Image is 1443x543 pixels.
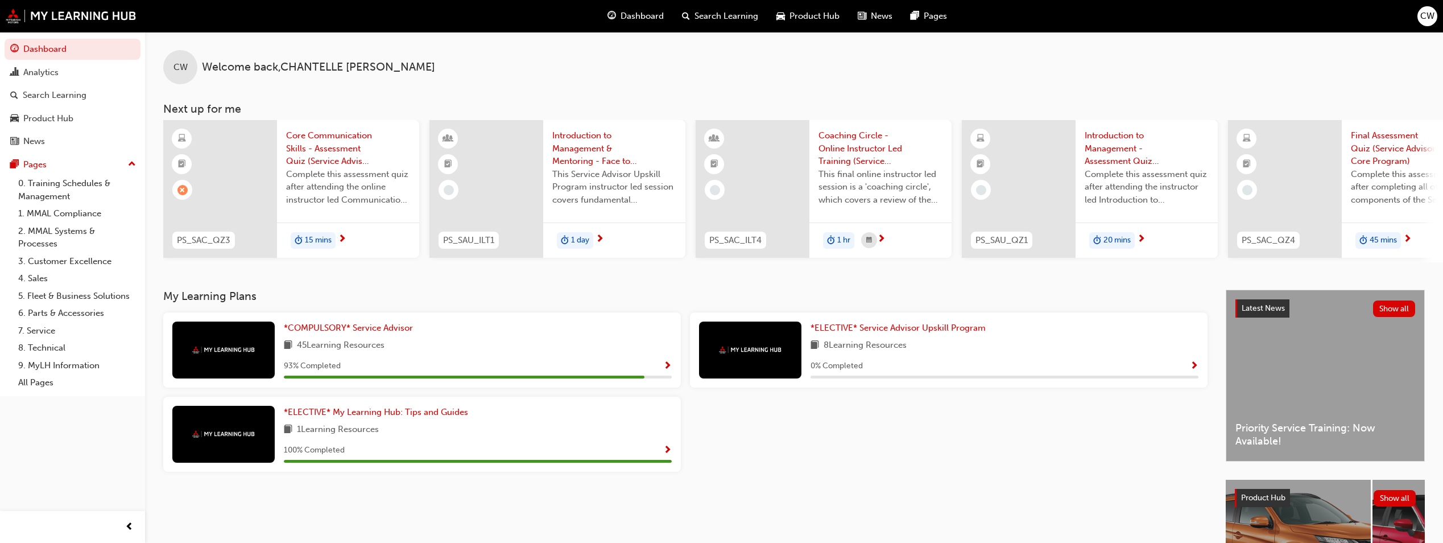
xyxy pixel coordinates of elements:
span: News [871,10,892,23]
a: News [5,131,140,152]
span: 0 % Completed [811,360,863,373]
span: Pages [924,10,947,23]
span: duration-icon [1359,233,1367,248]
a: PS_SAC_ILT4Coaching Circle - Online Instructor Led Training (Service Advisor Core Program)This fi... [696,120,952,258]
button: CW [1417,6,1437,26]
span: Product Hub [1241,493,1285,503]
img: mmal [719,346,782,353]
span: book-icon [284,339,292,353]
div: Analytics [23,66,59,79]
span: learningRecordVerb_NONE-icon [976,185,986,195]
a: Product Hub [5,108,140,129]
span: book-icon [811,339,819,353]
a: Latest NewsShow allPriority Service Training: Now Available! [1226,290,1425,462]
a: search-iconSearch Learning [673,5,767,28]
span: 1 hr [837,234,850,247]
button: Pages [5,154,140,175]
span: next-icon [338,235,346,245]
span: 1 Learning Resources [297,423,379,437]
span: PS_SAC_QZ3 [177,234,230,247]
span: Show Progress [1190,361,1198,372]
span: duration-icon [1093,233,1101,248]
span: PS_SAU_ILT1 [443,234,494,247]
span: learningRecordVerb_NONE-icon [1242,185,1252,195]
span: booktick-icon [710,157,718,172]
span: news-icon [10,137,19,147]
span: car-icon [10,114,19,124]
span: learningResourceType_ELEARNING-icon [977,131,985,146]
span: book-icon [284,423,292,437]
span: 15 mins [305,234,332,247]
span: Complete this assessment quiz after attending the instructor led Introduction to Management sessi... [1085,168,1209,207]
span: calendar-icon [866,233,872,248]
span: 20 mins [1103,234,1131,247]
span: Priority Service Training: Now Available! [1235,422,1415,447]
span: news-icon [858,9,866,23]
span: CW [173,61,188,74]
span: 1 day [571,234,589,247]
button: Show all [1374,490,1416,507]
span: Core Communication Skills - Assessment Quiz (Service Advisor Core Program) [286,129,410,168]
a: 8. Technical [14,339,140,357]
span: This Service Advisor Upskill Program instructor led session covers fundamental management styles ... [552,168,676,207]
a: 1. MMAL Compliance [14,205,140,223]
a: 7. Service [14,322,140,340]
a: PS_SAU_ILT1Introduction to Management & Mentoring - Face to Face Instructor Led Training (Service... [429,120,685,258]
span: learningRecordVerb_NONE-icon [444,185,454,195]
span: duration-icon [827,233,835,248]
span: PS_SAC_ILT4 [709,234,762,247]
span: learningRecordVerb_FAIL-icon [177,185,188,195]
span: This final online instructor led session is a 'coaching circle', which covers a review of the Ser... [818,168,942,207]
span: learningResourceType_ELEARNING-icon [178,131,186,146]
a: *COMPULSORY* Service Advisor [284,322,417,335]
span: Introduction to Management & Mentoring - Face to Face Instructor Led Training (Service Advisor Up... [552,129,676,168]
span: Coaching Circle - Online Instructor Led Training (Service Advisor Core Program) [818,129,942,168]
span: PS_SAU_QZ1 [975,234,1028,247]
span: 45 mins [1370,234,1397,247]
span: 93 % Completed [284,360,341,373]
img: mmal [6,9,137,23]
span: duration-icon [561,233,569,248]
button: Show all [1373,301,1416,317]
div: Search Learning [23,89,86,102]
button: Show Progress [663,443,672,458]
a: 5. Fleet & Business Solutions [14,287,140,305]
a: news-iconNews [849,5,902,28]
span: Introduction to Management - Assessment Quiz (Service Advisor Upskill Program) [1085,129,1209,168]
span: learningRecordVerb_NONE-icon [710,185,720,195]
span: car-icon [776,9,785,23]
span: learningResourceType_INSTRUCTOR_LED-icon [444,131,452,146]
h3: Next up for me [145,102,1443,116]
a: *ELECTIVE* My Learning Hub: Tips and Guides [284,406,473,419]
a: 2. MMAL Systems & Processes [14,223,140,253]
button: Show Progress [1190,359,1198,373]
span: Show Progress [663,446,672,456]
a: 4. Sales [14,270,140,287]
span: pages-icon [911,9,919,23]
span: Search Learning [694,10,758,23]
span: Welcome back , CHANTELLE [PERSON_NAME] [202,61,435,74]
span: duration-icon [295,233,303,248]
a: Analytics [5,62,140,83]
div: Product Hub [23,112,73,125]
span: next-icon [1137,235,1146,245]
span: Show Progress [663,361,672,372]
h3: My Learning Plans [163,290,1208,303]
span: Dashboard [621,10,664,23]
div: Pages [23,158,47,171]
span: search-icon [10,90,18,101]
div: News [23,135,45,148]
a: All Pages [14,374,140,392]
span: up-icon [128,157,136,172]
span: guage-icon [607,9,616,23]
a: Search Learning [5,85,140,106]
span: learningResourceType_INSTRUCTOR_LED-icon [710,131,718,146]
span: 8 Learning Resources [824,339,907,353]
button: DashboardAnalyticsSearch LearningProduct HubNews [5,36,140,154]
span: CW [1420,10,1434,23]
span: booktick-icon [1243,157,1251,172]
img: mmal [192,346,255,353]
span: next-icon [1403,235,1412,245]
